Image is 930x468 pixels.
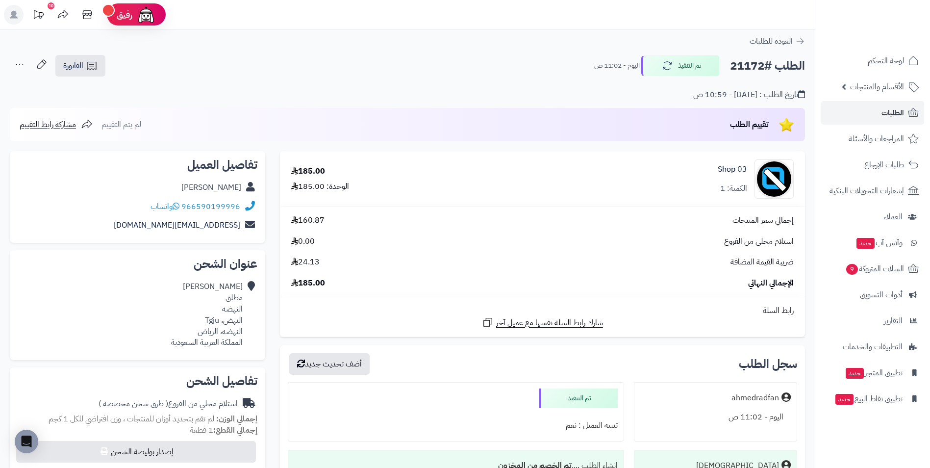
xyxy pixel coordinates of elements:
span: أدوات التسويق [860,288,903,302]
a: السلات المتروكة9 [821,257,924,281]
span: تقييم الطلب [730,119,769,130]
div: Open Intercom Messenger [15,430,38,453]
h2: تفاصيل العميل [18,159,257,171]
a: شارك رابط السلة نفسها مع عميل آخر [482,316,603,329]
button: إصدار بوليصة الشحن [16,441,256,463]
a: 03 Shop [718,164,747,175]
img: no_image-90x90.png [755,159,793,199]
h2: الطلب #21172 [730,56,805,76]
div: ahmedradfan [731,392,779,404]
a: تطبيق المتجرجديد [821,361,924,385]
span: 9 [846,264,858,275]
span: 0.00 [291,236,315,247]
div: تم التنفيذ [539,389,618,408]
span: تطبيق المتجر [845,366,903,380]
a: [PERSON_NAME] [181,182,241,193]
div: رابط السلة [284,305,801,316]
span: لم تقم بتحديد أوزان للمنتجات ، وزن افتراضي للكل 1 كجم [49,413,214,425]
strong: إجمالي الوزن: [216,413,257,425]
span: ضريبة القيمة المضافة [730,257,794,268]
a: طلبات الإرجاع [821,153,924,177]
small: اليوم - 11:02 ص [594,61,640,71]
span: إجمالي سعر المنتجات [732,215,794,226]
a: مشاركة رابط التقييم [20,119,93,130]
span: رفيق [117,9,132,21]
span: الطلبات [881,106,904,120]
a: وآتس آبجديد [821,231,924,255]
span: وآتس آب [855,236,903,250]
span: طلبات الإرجاع [864,158,904,172]
a: التطبيقات والخدمات [821,335,924,359]
a: الفاتورة [55,55,105,77]
div: الكمية: 1 [720,183,747,194]
span: 160.87 [291,215,325,226]
div: 10 [48,2,54,9]
span: لوحة التحكم [868,54,904,68]
a: تحديثات المنصة [26,5,50,27]
small: 1 قطعة [190,424,257,436]
span: تطبيق نقاط البيع [834,392,903,406]
span: شارك رابط السلة نفسها مع عميل آخر [496,317,603,329]
span: الأقسام والمنتجات [850,80,904,94]
span: جديد [856,238,875,249]
span: جديد [846,368,864,379]
span: لم يتم التقييم [101,119,141,130]
a: التقارير [821,309,924,333]
a: 966590199996 [181,201,240,212]
a: العملاء [821,205,924,229]
span: السلات المتروكة [845,262,904,276]
button: أضف تحديث جديد [289,353,370,375]
a: واتساب [151,201,179,212]
a: إشعارات التحويلات البنكية [821,179,924,203]
img: logo-2.png [863,26,921,47]
span: التطبيقات والخدمات [843,340,903,354]
a: أدوات التسويق [821,283,924,307]
span: استلام محلي من الفروع [724,236,794,247]
span: المراجعات والأسئلة [849,132,904,146]
span: التقارير [884,314,903,328]
span: الإجمالي النهائي [748,278,794,289]
span: الفاتورة [63,60,83,72]
span: إشعارات التحويلات البنكية [829,184,904,198]
a: لوحة التحكم [821,49,924,73]
span: 24.13 [291,257,320,268]
h2: تفاصيل الشحن [18,375,257,387]
h3: سجل الطلب [739,358,797,370]
div: اليوم - 11:02 ص [640,408,791,427]
a: تطبيق نقاط البيعجديد [821,387,924,411]
div: [PERSON_NAME] مطلق النهضه النهض، Tgju النهضه، الرياض المملكة العربية السعودية [171,281,243,348]
span: 185.00 [291,278,325,289]
div: تنبيه العميل : نعم [294,416,618,435]
a: العودة للطلبات [750,35,805,47]
span: مشاركة رابط التقييم [20,119,76,130]
span: جديد [835,394,854,405]
div: تاريخ الطلب : [DATE] - 10:59 ص [693,89,805,101]
span: ( طرق شحن مخصصة ) [99,398,168,410]
h2: عنوان الشحن [18,258,257,270]
div: الوحدة: 185.00 [291,181,349,192]
a: [EMAIL_ADDRESS][DOMAIN_NAME] [114,219,240,231]
span: العملاء [883,210,903,224]
a: المراجعات والأسئلة [821,127,924,151]
div: استلام محلي من الفروع [99,398,238,410]
span: العودة للطلبات [750,35,793,47]
a: الطلبات [821,101,924,125]
strong: إجمالي القطع: [213,424,257,436]
button: تم التنفيذ [641,55,720,76]
div: 185.00 [291,166,325,177]
img: ai-face.png [136,5,156,25]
